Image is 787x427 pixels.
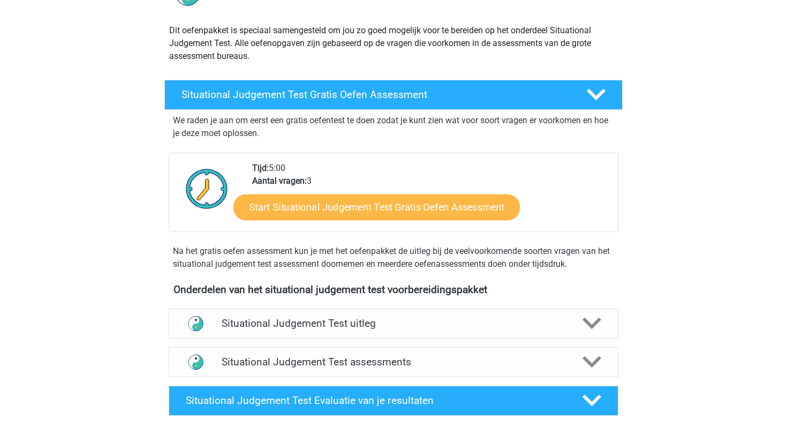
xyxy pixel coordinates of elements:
b: Aantal vragen: [252,176,307,186]
img: situational judgement test assessments [182,348,209,376]
h4: Situational Judgement Test Gratis Oefen Assessment [181,88,569,101]
b: Tijd: [252,163,269,173]
a: assessments Situational Judgement Test assessments [164,347,623,377]
img: Klok [180,162,234,215]
div: Na het gratis oefen assessment kun je met het oefenpakket de uitleg bij de veelvoorkomende soorte... [169,245,618,271]
img: situational judgement test uitleg [182,310,209,337]
a: Start Situational Judgement Test Gratis Oefen Assessment [233,194,520,220]
a: Situational Judgement Test Evaluatie van je resultaten [164,386,623,416]
a: uitleg Situational Judgement Test uitleg [164,309,623,339]
h4: Situational Judgement Test uitleg [222,317,565,329]
h4: Onderdelen van het situational judgement test voorbereidingspakket [173,283,614,296]
p: We raden je aan om eerst een gratis oefentest te doen zodat je kunt zien wat voor soort vragen er... [173,114,614,140]
h4: Situational Judgement Test Evaluatie van je resultaten [186,394,565,407]
h4: Situational Judgement Test assessments [222,356,565,368]
a: Situational Judgement Test Gratis Oefen Assessment [160,80,627,110]
p: Dit oefenpakket is speciaal samengesteld om jou zo goed mogelijk voor te bereiden op het onderdee... [169,24,618,63]
div: 5:00 3 [244,162,617,231]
